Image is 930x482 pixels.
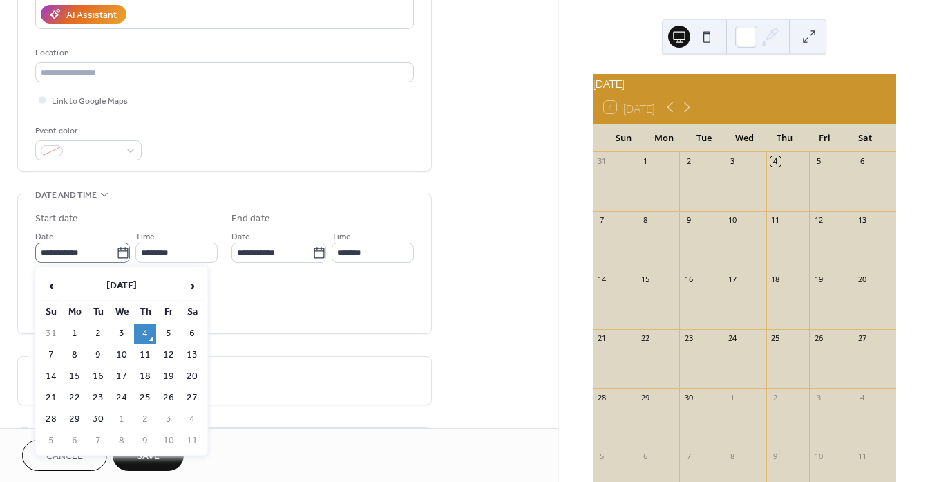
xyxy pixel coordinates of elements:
div: 8 [727,451,737,461]
td: 26 [158,388,180,408]
span: Time [135,230,155,244]
td: 13 [181,345,203,365]
div: End date [231,212,270,226]
td: 7 [40,345,62,365]
td: 16 [87,367,109,387]
div: Location [35,46,411,60]
div: 5 [597,451,607,461]
td: 2 [87,324,109,344]
th: Th [134,302,156,322]
td: 21 [40,388,62,408]
div: 11 [770,215,781,225]
td: 4 [181,409,203,429]
td: 15 [64,367,86,387]
td: 5 [158,324,180,344]
td: 11 [181,431,203,451]
td: 5 [40,431,62,451]
div: 12 [813,215,824,225]
div: 20 [857,274,867,284]
td: 1 [111,409,133,429]
div: 21 [597,333,607,344]
td: 24 [111,388,133,408]
div: 15 [640,274,650,284]
td: 30 [87,409,109,429]
div: 18 [770,274,781,284]
div: Thu [764,124,804,152]
div: 3 [813,392,824,402]
div: 19 [813,274,824,284]
td: 17 [111,367,133,387]
div: 30 [683,392,694,402]
td: 9 [87,345,109,365]
div: 28 [597,392,607,402]
div: 29 [640,392,650,402]
td: 2 [134,409,156,429]
div: [DATE] [593,74,896,91]
div: 25 [770,333,781,344]
td: 7 [87,431,109,451]
div: 23 [683,333,694,344]
div: Mon [644,124,684,152]
td: 8 [111,431,133,451]
td: 3 [158,409,180,429]
td: 12 [158,345,180,365]
div: 31 [597,156,607,167]
div: 8 [640,215,650,225]
td: 1 [64,324,86,344]
button: AI Assistant [41,5,126,24]
div: 6 [857,156,867,167]
div: Sun [604,124,644,152]
div: Tue [684,124,724,152]
div: Wed [724,124,764,152]
th: Su [40,302,62,322]
td: 9 [134,431,156,451]
div: 1 [640,156,650,167]
div: 16 [683,274,694,284]
div: 2 [683,156,694,167]
td: 11 [134,345,156,365]
td: 20 [181,367,203,387]
span: Date and time [35,188,97,203]
span: ‹ [41,272,61,299]
div: 1 [727,392,737,402]
td: 8 [64,345,86,365]
div: 4 [857,392,867,402]
div: 9 [770,451,781,461]
td: 27 [181,388,203,408]
th: We [111,302,133,322]
th: Tu [87,302,109,322]
div: 2 [770,392,781,402]
div: 27 [857,333,867,344]
td: 4 [134,324,156,344]
div: 10 [727,215,737,225]
th: Sa [181,302,203,322]
th: Fr [158,302,180,322]
span: › [182,272,202,299]
div: Start date [35,212,78,226]
td: 6 [181,324,203,344]
span: Cancel [46,449,83,464]
span: Time [332,230,351,244]
div: 7 [683,451,694,461]
div: 26 [813,333,824,344]
div: 5 [813,156,824,167]
td: 18 [134,367,156,387]
div: Sat [845,124,885,152]
td: 25 [134,388,156,408]
td: 3 [111,324,133,344]
th: Mo [64,302,86,322]
button: Cancel [22,440,107,471]
div: 22 [640,333,650,344]
div: 10 [813,451,824,461]
div: Event color [35,124,139,138]
div: 3 [727,156,737,167]
span: Link to Google Maps [52,94,128,109]
span: Date [231,230,250,244]
div: 9 [683,215,694,225]
div: 24 [727,333,737,344]
span: Save [137,449,160,464]
div: 13 [857,215,867,225]
td: 10 [111,345,133,365]
td: 23 [87,388,109,408]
